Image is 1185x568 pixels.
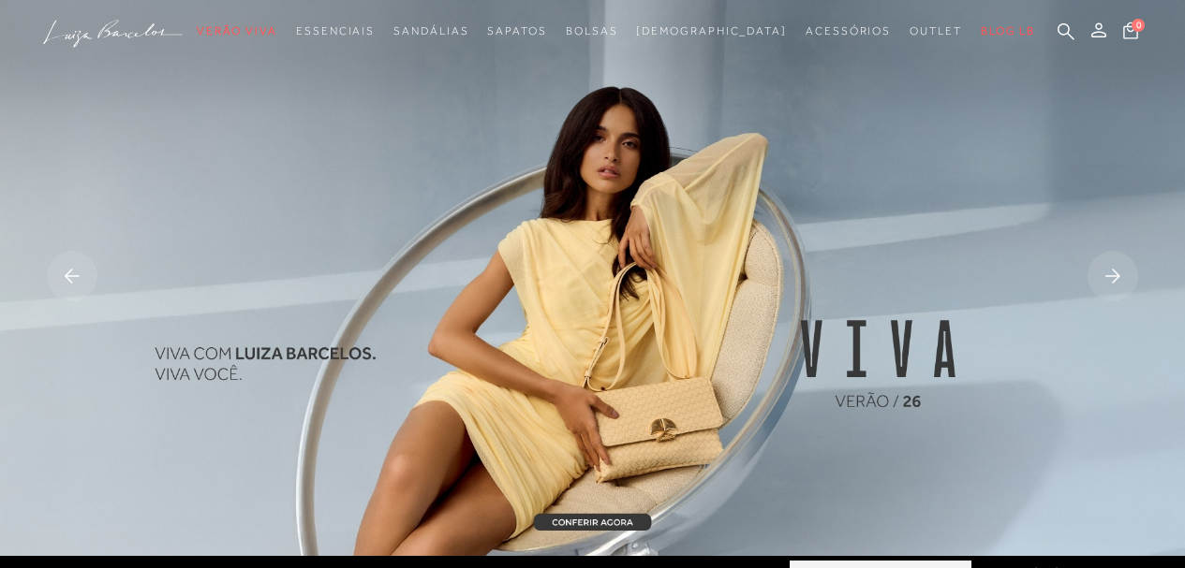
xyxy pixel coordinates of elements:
a: BLOG LB [981,14,1035,49]
span: Verão Viva [197,24,277,37]
a: noSubCategoriesText [636,14,787,49]
a: noSubCategoriesText [806,14,891,49]
span: Sapatos [487,24,546,37]
span: Essenciais [296,24,375,37]
span: [DEMOGRAPHIC_DATA] [636,24,787,37]
a: noSubCategoriesText [197,14,277,49]
a: noSubCategoriesText [393,14,468,49]
button: 0 [1118,21,1144,46]
a: noSubCategoriesText [566,14,618,49]
span: Outlet [910,24,962,37]
a: noSubCategoriesText [910,14,962,49]
span: BLOG LB [981,24,1035,37]
span: 0 [1132,19,1145,32]
span: Bolsas [566,24,618,37]
a: noSubCategoriesText [487,14,546,49]
a: noSubCategoriesText [296,14,375,49]
span: Acessórios [806,24,891,37]
span: Sandálias [393,24,468,37]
